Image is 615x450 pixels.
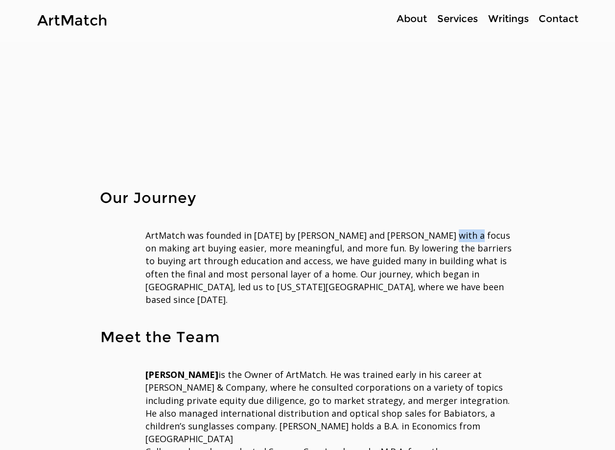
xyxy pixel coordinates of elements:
span: Meet the Team [100,328,220,346]
a: Services [432,12,483,26]
span: [PERSON_NAME] [145,369,218,380]
a: ArtMatch [37,11,107,29]
p: Services [432,12,483,26]
a: Writings [483,12,534,26]
nav: Site [360,12,583,26]
a: Contact [534,12,583,26]
p: About [392,12,432,26]
span: Our Journey [100,189,196,207]
a: About [391,12,432,26]
span: ArtMatch was founded in [DATE] by [PERSON_NAME] and [PERSON_NAME] with a focus on making art buyi... [145,229,512,305]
